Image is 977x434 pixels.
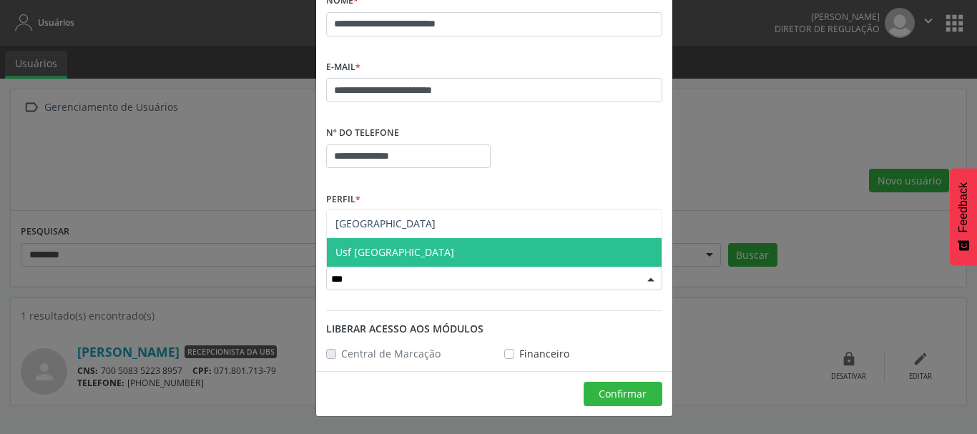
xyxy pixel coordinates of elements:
[599,387,647,400] span: Confirmar
[335,245,454,259] span: Usf [GEOGRAPHIC_DATA]
[584,382,662,406] button: Confirmar
[326,321,662,336] div: Liberar acesso aos módulos
[341,346,441,361] label: Central de Marcação
[326,56,360,79] label: E-mail
[957,182,970,232] span: Feedback
[326,188,360,210] label: Perfil
[335,217,436,230] span: [GEOGRAPHIC_DATA]
[519,346,569,361] label: Financeiro
[950,168,977,265] button: Feedback - Mostrar pesquisa
[326,122,399,144] label: Nº do Telefone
